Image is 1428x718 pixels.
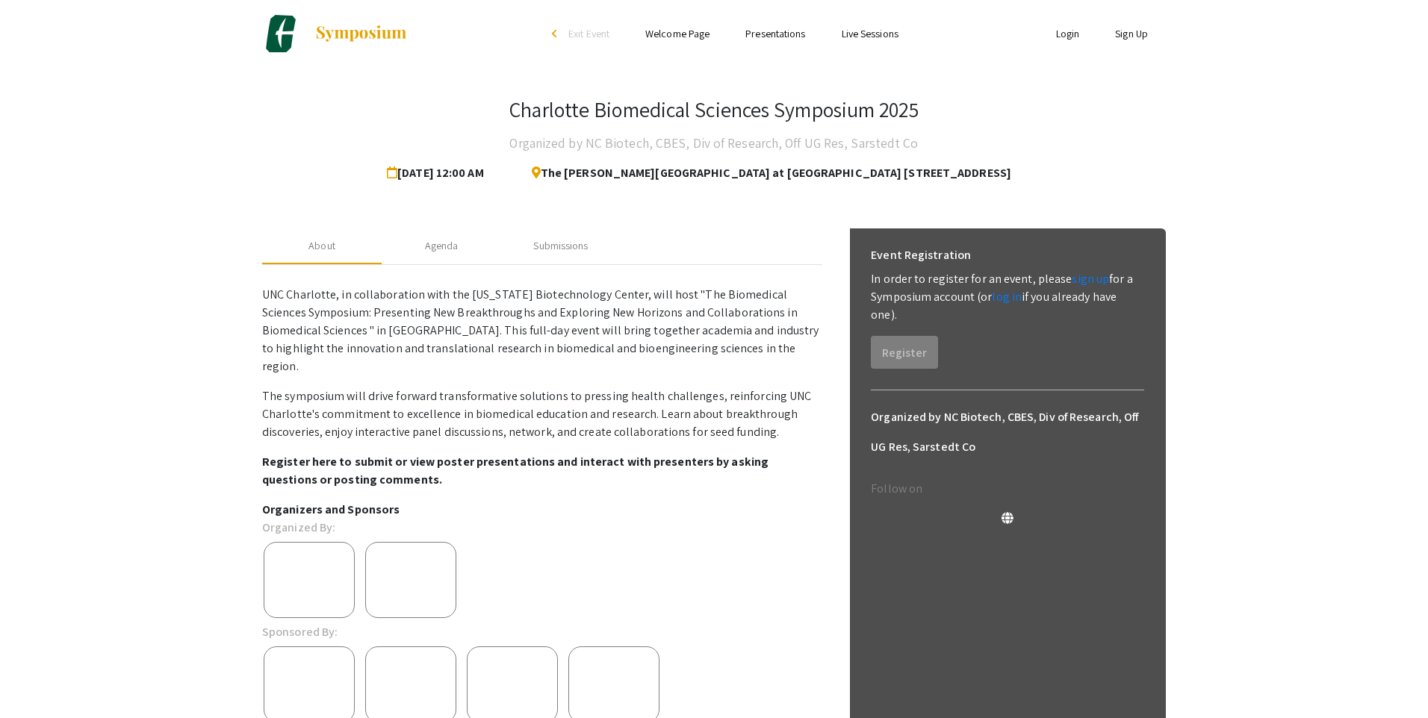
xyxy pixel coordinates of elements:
[262,501,822,519] p: Organizers and Sponsors
[314,25,408,43] img: Symposium by ForagerOne
[262,623,338,641] p: Sponsored By:
[842,27,898,40] a: Live Sessions
[387,158,490,188] span: [DATE] 12:00 AM
[262,15,408,52] a: Charlotte Biomedical Sciences Symposium 2025
[262,454,769,487] strong: Register here to submit or view poster presentations and interact with presenters by asking quest...
[645,27,710,40] a: Welcome Page
[425,238,459,254] div: Agenda
[871,402,1144,462] h6: Organized by NC Biotech, CBES, Div of Research, Off UG Res, Sarstedt Co
[568,27,609,40] span: Exit Event
[533,238,588,254] div: Submissions
[509,97,918,122] h3: Charlotte Biomedical Sciences Symposium 2025
[871,240,971,270] h6: Event Registration
[992,289,1022,305] a: log in
[509,128,918,158] h4: Organized by NC Biotech, CBES, Div of Research, Off UG Res, Sarstedt Co
[520,158,1011,188] span: The [PERSON_NAME][GEOGRAPHIC_DATA] at [GEOGRAPHIC_DATA] [STREET_ADDRESS]
[871,480,1144,498] p: Follow on
[871,336,938,369] button: Register
[262,286,822,375] p: UNC Charlotte, in collaboration with the [US_STATE] Biotechnology Center, will host "The Biomedic...
[745,27,805,40] a: Presentations
[262,519,335,537] p: Organized By:
[1115,27,1148,40] a: Sign Up
[1056,27,1080,40] a: Login
[262,387,822,441] p: The symposium will drive forward transformative solutions to pressing health challenges, reinforc...
[871,270,1144,324] p: In order to register for an event, please for a Symposium account (or if you already have one).
[262,15,299,52] img: Charlotte Biomedical Sciences Symposium 2025
[308,238,335,254] div: About
[552,29,561,38] div: arrow_back_ios
[1072,271,1109,287] a: sign up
